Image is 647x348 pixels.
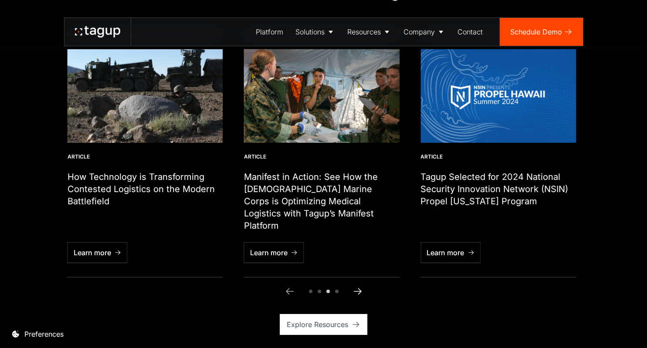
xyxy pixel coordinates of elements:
[67,49,223,142] img: U.S. Marine Corps photo by Sgt. Maximiliano Rosas_190728-M-FB282-1040
[250,18,289,46] a: Platform
[510,27,562,37] div: Schedule Demo
[341,18,397,46] a: Resources
[67,171,223,207] h1: How Technology is Transforming Contested Logistics on the Modern Battlefield
[289,18,341,46] a: Solutions
[62,30,228,283] div: 3 / 6
[24,329,64,339] div: Preferences
[287,319,348,330] div: Explore Resources
[73,247,111,258] div: Learn more
[415,30,581,283] div: 5 / 6
[295,27,325,37] div: Solutions
[420,242,481,263] a: Learn more
[403,27,435,37] div: Company
[347,27,381,37] div: Resources
[281,283,298,300] a: Previous slide
[239,30,405,283] div: 4 / 6
[244,153,400,161] div: Article
[318,290,321,293] span: Go to slide 2
[67,242,127,263] a: Learn more
[67,153,223,161] div: Article
[420,153,576,161] div: Article
[451,18,489,46] a: Contact
[427,247,464,258] div: Learn more
[335,290,339,293] span: Go to slide 4
[256,27,283,37] div: Platform
[309,290,312,293] span: Go to slide 1
[280,314,367,335] a: Explore Resources
[420,171,576,207] h1: Tagup Selected for 2024 National Security Innovation Network (NSIN) Propel [US_STATE] Program
[244,171,400,232] h1: Manifest in Action: See How the [DEMOGRAPHIC_DATA] Marine Corps is Optimizing Medical Logistics w...
[457,27,483,37] div: Contact
[500,18,583,46] a: Schedule Demo
[250,247,288,258] div: Learn more
[244,242,304,263] a: Learn more
[349,283,366,300] a: Next slide
[397,18,451,46] a: Company
[326,290,330,293] span: Go to slide 3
